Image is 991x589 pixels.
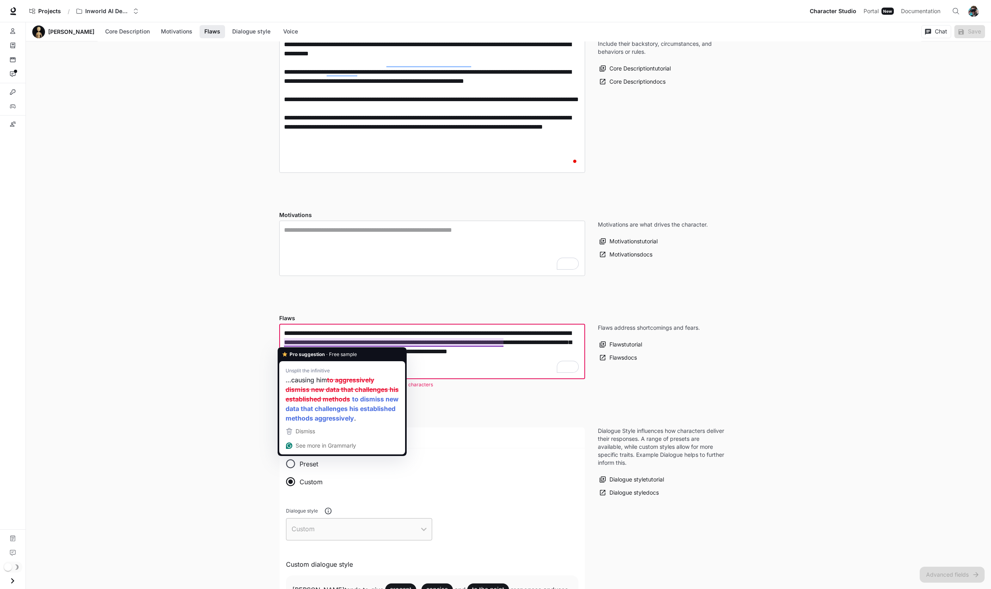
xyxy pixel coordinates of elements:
[284,329,580,374] textarea: To enrich screen reader interactions, please activate Accessibility in Grammarly extension settings
[228,25,274,38] button: Dialogue style
[598,248,654,261] a: Motivationsdocs
[286,434,578,442] h4: Dialogue style
[286,518,432,540] div: Custom
[860,3,897,19] a: PortalNew
[48,29,94,35] a: [PERSON_NAME]
[279,211,585,219] h4: Motivations
[4,562,12,571] span: Dark mode toggle
[279,314,585,322] h4: Flaws
[200,25,225,38] button: Flaws
[598,427,725,467] p: Dialogue Style influences how characters deliver their responses. A range of presets are availabl...
[598,62,673,75] button: Core Descriptiontutorial
[286,455,329,491] div: Dialogue style type
[101,25,154,38] button: Core Description
[3,532,22,545] a: Documentation
[3,53,22,66] a: Scenes
[598,235,660,248] button: Motivationstutorial
[598,221,708,229] p: Motivations are what drives the character.
[881,8,894,15] div: New
[898,3,946,19] a: Documentation
[3,68,22,80] a: Interactions
[598,75,668,88] a: Core Descriptiondocs
[38,8,61,15] span: Projects
[65,7,73,16] div: /
[598,473,666,486] button: Dialogue styletutorial
[3,39,22,52] a: Knowledge
[598,32,725,56] p: Core Description is your character's foundation. Include their backstory, circumstances, and beha...
[864,6,879,16] span: Portal
[85,8,130,15] p: Inworld AI Demos
[300,459,318,469] span: Preset
[3,86,22,98] a: Integrations
[4,573,22,589] button: Open drawer
[948,3,964,19] button: Open Command Menu
[286,560,578,569] p: Custom dialogue style
[968,6,979,17] img: User avatar
[279,324,585,389] div: Flaws
[901,6,940,16] span: Documentation
[300,477,323,487] span: Custom
[284,225,580,271] textarea: To enrich screen reader interactions, please activate Accessibility in Grammarly extension settings
[598,338,644,351] button: Flawstutorial
[286,507,318,515] span: Dialogue style
[278,25,303,38] button: Voice
[598,351,639,364] a: Flawsdocs
[966,3,981,19] button: User avatar
[32,25,45,38] button: Open character avatar dialog
[3,25,22,37] a: Characters
[73,3,142,19] button: Open workspace menu
[3,546,22,559] a: Feedback
[810,6,856,16] span: Character Studio
[598,486,661,499] a: Dialogue styledocs
[26,3,65,19] a: Go to projects
[32,25,45,38] div: Avatar image
[3,118,22,131] a: Custom pronunciations
[3,100,22,113] a: Variables
[157,25,196,38] button: Motivations
[921,25,951,38] button: Chat
[285,381,580,389] span: Flaws, challenges, and insecurities cannot exceed 250 characters
[807,3,860,19] a: Character Studio
[598,324,700,332] p: Flaws address shortcomings and fears.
